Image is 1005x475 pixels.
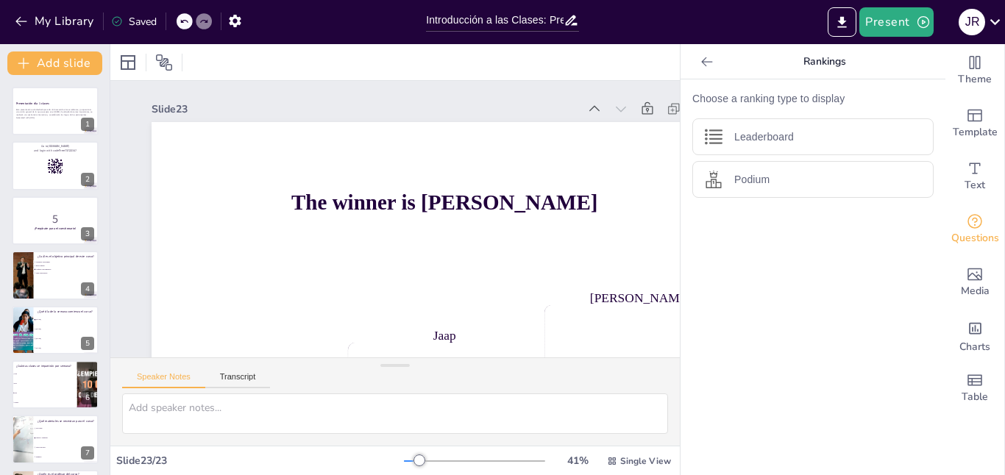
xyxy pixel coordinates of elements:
[36,268,77,270] span: Adquirir conocimientos
[122,372,205,388] button: Speaker Notes
[111,15,157,29] div: Saved
[14,392,76,393] span: Tres
[152,102,578,116] div: Slide 23
[16,108,94,116] p: Esta presentación está diseñada para dar la bienvenida a los estudiantes y proporcionar una visió...
[945,309,1004,362] div: Add charts and graphs
[12,196,99,245] div: https://cdn.sendsteps.com/images/logo/sendsteps_logo_white.pnghttps://cdn.sendsteps.com/images/lo...
[620,455,671,467] span: Single View
[719,44,931,79] p: Rankings
[945,203,1004,256] div: Get real-time input from your audience
[348,343,541,451] div: 200
[965,177,985,193] span: Text
[16,364,73,368] p: ¿Cuántas clases se impartirán por semana?
[155,54,173,71] span: Position
[205,372,271,388] button: Transcript
[36,456,98,457] span: Ninguno
[38,419,94,424] p: ¿Qué materiales se necesitan para el curso?
[36,328,98,329] span: [DATE]
[11,10,100,33] button: My Library
[35,226,76,230] strong: ¡Prepárate para el cuestionario!
[734,172,770,187] p: Podium
[16,211,94,227] p: 5
[36,438,98,439] span: Laptop y cuaderno
[152,190,737,215] h4: The winner is [PERSON_NAME]
[36,347,98,349] span: [DATE]
[962,389,988,405] span: Table
[945,256,1004,309] div: Add images, graphics, shapes or video
[116,51,140,74] div: Layout
[958,71,992,87] span: Theme
[7,51,102,75] button: Add slide
[116,454,404,468] div: Slide 23 / 23
[705,171,722,188] img: PODIUM icon
[14,401,76,403] span: Cuatro
[951,230,999,246] span: Questions
[36,265,77,266] span: Hacer amigos
[36,261,77,262] span: Aprender a programar
[14,382,76,384] span: Dos
[12,306,99,354] div: https://cdn.sendsteps.com/images/logo/sendsteps_logo_white.pnghttps://cdn.sendsteps.com/images/lo...
[36,337,98,339] span: [DATE]
[36,272,77,274] span: Jugar videojuegos
[36,318,98,320] span: [DATE]
[81,227,94,240] div: 3
[36,428,98,429] span: Solo lápiz
[16,148,94,152] p: and login with code
[953,124,998,140] span: Template
[38,309,94,313] p: ¿Qué día de la semana comienza el curso?
[16,116,94,119] p: Generated with [URL]
[81,282,94,296] div: 4
[81,118,94,131] div: 1
[36,447,98,449] span: Libros de texto
[12,141,99,190] div: https://cdn.sendsteps.com/images/logo/sendsteps_logo_white.pnghttps://cdn.sendsteps.com/images/lo...
[859,7,933,37] button: Present
[81,173,94,186] div: 2
[38,254,94,259] p: ¿Cuál es el objetivo principal de este curso?
[12,87,99,135] div: https://cdn.sendsteps.com/images/logo/sendsteps_logo_white.pnghttps://cdn.sendsteps.com/images/lo...
[828,7,856,37] button: Export to PowerPoint
[426,10,564,31] input: Insert title
[961,283,990,299] span: Media
[544,305,738,451] div: 300
[12,251,99,299] div: https://cdn.sendsteps.com/images/logo/sendsteps_logo_white.pnghttps://cdn.sendsteps.com/images/lo...
[81,391,94,404] div: 6
[959,339,990,355] span: Charts
[945,44,1004,97] div: Change the overall theme
[16,144,94,149] p: Go to
[734,129,794,145] p: Leaderboard
[12,415,99,463] div: 7
[12,360,99,409] div: https://cdn.sendsteps.com/images/logo/sendsteps_logo_white.pnghttps://cdn.sendsteps.com/images/lo...
[48,144,69,148] strong: [DOMAIN_NAME]
[14,374,76,375] span: Una
[959,9,985,35] div: J R
[945,150,1004,203] div: Add text boxes
[959,7,985,37] button: J R
[544,290,738,305] div: [PERSON_NAME]
[348,328,541,343] div: Jaap
[705,128,722,146] img: LEADERBOARD icon
[945,97,1004,150] div: Add ready made slides
[16,101,49,105] strong: Presentación día 1 clases
[945,362,1004,415] div: Add a table
[81,337,94,350] div: 5
[692,91,934,107] p: Choose a ranking type to display
[560,454,595,468] div: 41 %
[81,446,94,460] div: 7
